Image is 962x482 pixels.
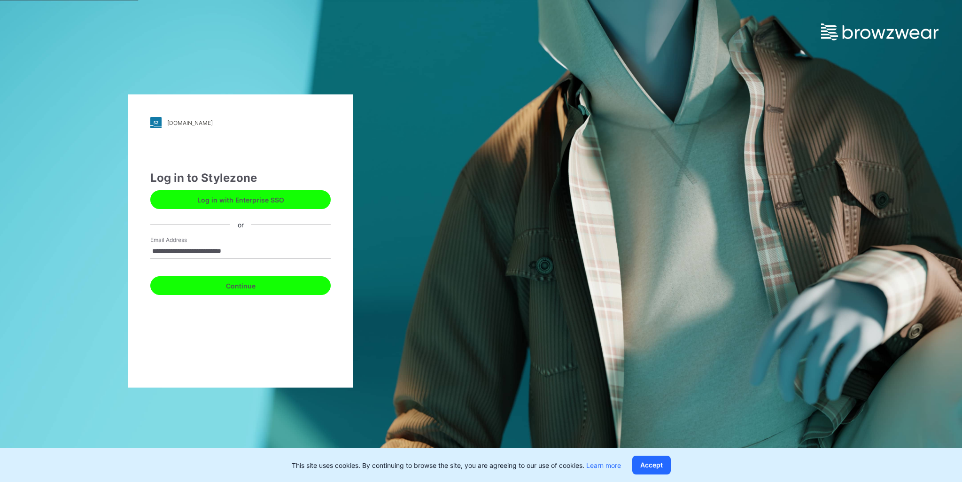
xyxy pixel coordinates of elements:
[150,276,331,295] button: Continue
[150,236,216,244] label: Email Address
[292,460,621,470] p: This site uses cookies. By continuing to browse the site, you are agreeing to our use of cookies.
[167,119,213,126] div: [DOMAIN_NAME]
[150,190,331,209] button: Log in with Enterprise SSO
[150,117,331,128] a: [DOMAIN_NAME]
[150,117,162,128] img: stylezone-logo.562084cfcfab977791bfbf7441f1a819.svg
[586,461,621,469] a: Learn more
[632,456,671,474] button: Accept
[150,170,331,187] div: Log in to Stylezone
[821,23,939,40] img: browzwear-logo.e42bd6dac1945053ebaf764b6aa21510.svg
[230,219,251,229] div: or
